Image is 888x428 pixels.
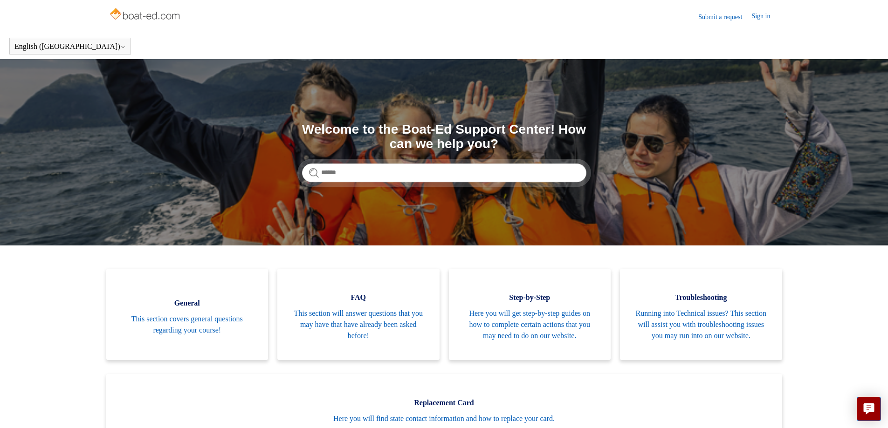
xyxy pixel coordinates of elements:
[857,397,881,421] button: Live chat
[463,308,597,341] span: Here you will get step-by-step guides on how to complete certain actions that you may need to do ...
[751,11,779,22] a: Sign in
[291,308,426,341] span: This section will answer questions that you may have that have already been asked before!
[120,298,255,309] span: General
[277,269,440,360] a: FAQ This section will answer questions that you may have that have already been asked before!
[634,292,768,303] span: Troubleshooting
[120,413,768,424] span: Here you will find state contact information and how to replace your card.
[120,397,768,408] span: Replacement Card
[291,292,426,303] span: FAQ
[120,313,255,336] span: This section covers general questions regarding your course!
[620,269,782,360] a: Troubleshooting Running into Technical issues? This section will assist you with troubleshooting ...
[14,42,126,51] button: English ([GEOGRAPHIC_DATA])
[463,292,597,303] span: Step-by-Step
[634,308,768,341] span: Running into Technical issues? This section will assist you with troubleshooting issues you may r...
[302,122,586,151] h1: Welcome to the Boat-Ed Support Center! How can we help you?
[449,269,611,360] a: Step-by-Step Here you will get step-by-step guides on how to complete certain actions that you ma...
[106,269,268,360] a: General This section covers general questions regarding your course!
[698,12,751,22] a: Submit a request
[302,163,586,182] input: Search
[109,6,183,24] img: Boat-Ed Help Center home page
